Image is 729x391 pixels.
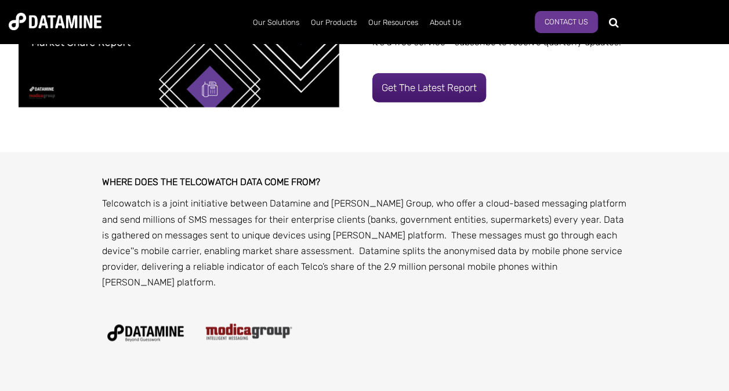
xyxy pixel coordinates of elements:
[372,73,486,102] a: Get the latest report
[102,318,189,346] img: Datamine Logo With Strapline - Black-01
[362,8,424,38] a: Our Resources
[205,323,292,341] img: Modica Group
[247,8,305,38] a: Our Solutions
[9,13,101,30] img: Datamine
[535,11,598,33] a: Contact us
[424,8,467,38] a: About Us
[102,176,320,187] strong: WHERE DOES THE TELCOWATCH DATA COME FROM?
[305,8,362,38] a: Our Products
[102,195,627,290] p: Telcowatch is a joint initiative between Datamine and [PERSON_NAME] Group, who offer a cloud-base...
